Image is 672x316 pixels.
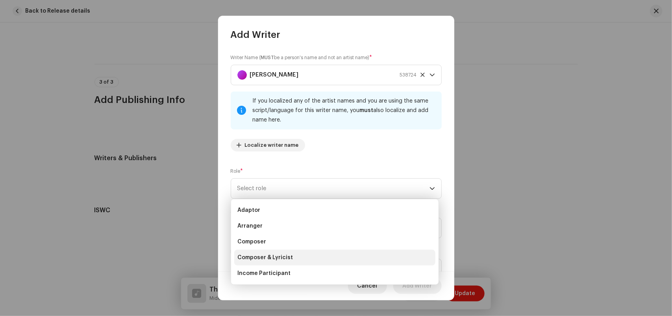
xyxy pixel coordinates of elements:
[237,179,429,198] span: Select role
[234,234,435,250] li: Composer
[237,206,260,214] span: Adaptor
[237,238,266,246] span: Composer
[234,281,435,297] li: Lyricist
[237,254,293,262] span: Composer & Lyricist
[237,269,291,277] span: Income Participant
[231,54,370,62] small: Writer Name ( be a person's name and not an artist name)
[231,167,241,175] small: Role
[234,266,435,281] li: Income Participant
[250,65,299,85] strong: [PERSON_NAME]
[253,96,435,125] div: If you localized any of the artist names and you are using the same script/language for this writ...
[403,278,432,294] span: Add Writer
[234,218,435,234] li: Arranger
[393,278,442,294] button: Add Writer
[237,222,263,230] span: Arranger
[429,179,435,198] div: dropdown trigger
[234,250,435,266] li: Composer & Lyricist
[400,65,417,85] span: 538724
[429,65,435,85] div: dropdown trigger
[348,278,387,294] button: Cancel
[245,137,299,153] span: Localize writer name
[231,139,305,151] button: Localize writer name
[360,108,374,113] strong: must
[234,202,435,218] li: Adaptor
[231,28,281,41] span: Add Writer
[261,55,274,60] strong: MUST
[357,278,378,294] span: Cancel
[237,65,429,85] span: Ayoola James Olamide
